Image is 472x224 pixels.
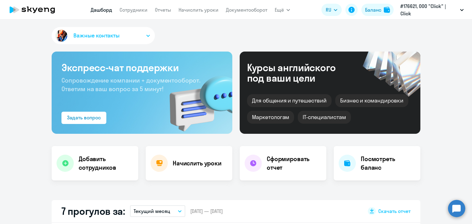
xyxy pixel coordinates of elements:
img: avatar [54,29,69,43]
button: Текущий месяц [130,205,185,217]
a: Сотрудники [120,7,147,13]
a: Документооборот [226,7,267,13]
a: Начислить уроки [179,7,218,13]
div: Бизнес и командировки [335,94,408,107]
img: balance [384,7,390,13]
button: Ещё [275,4,290,16]
button: Задать вопрос [61,112,106,124]
h3: Экспресс-чат поддержки [61,61,222,74]
span: Важные контакты [73,32,120,40]
div: Курсы английского под ваши цели [247,62,352,83]
div: IT-специалистам [298,111,351,124]
span: Скачать отчет [378,208,411,214]
h2: 7 прогулов за: [61,205,125,217]
button: Балансbalance [361,4,394,16]
h4: Посмотреть баланс [361,155,415,172]
button: #176621, ООО "Click" | Click [397,2,467,17]
a: Дашборд [91,7,112,13]
h4: Начислить уроки [173,159,222,168]
span: [DATE] — [DATE] [190,208,223,214]
div: Маркетологам [247,111,294,124]
div: Задать вопрос [67,114,101,121]
span: Ещё [275,6,284,14]
span: Сопровождение компании + документооборот. Ответим на ваш вопрос за 5 минут! [61,76,200,93]
div: Баланс [365,6,381,14]
img: bg-img [161,65,232,134]
p: Текущий месяц [134,207,170,215]
h4: Добавить сотрудников [79,155,133,172]
h4: Сформировать отчет [267,155,321,172]
span: RU [326,6,331,14]
button: Важные контакты [52,27,155,44]
div: Для общения и путешествий [247,94,332,107]
a: Отчеты [155,7,171,13]
p: #176621, ООО "Click" | Click [400,2,458,17]
button: RU [321,4,342,16]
